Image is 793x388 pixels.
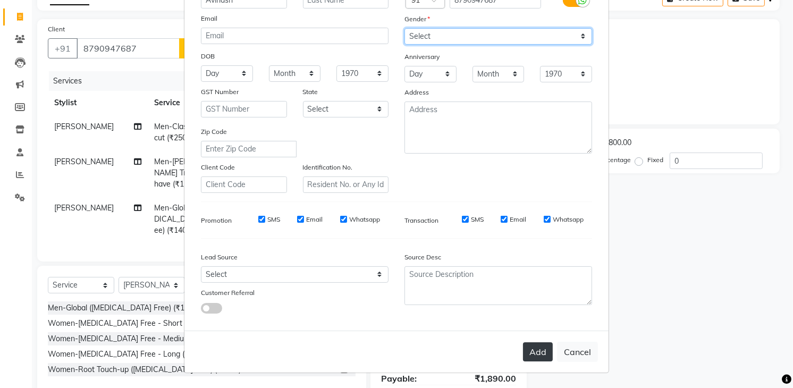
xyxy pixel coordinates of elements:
button: Cancel [557,342,598,362]
label: Identification No. [303,163,353,172]
label: Whatsapp [553,215,584,224]
label: Customer Referral [201,288,255,298]
label: Lead Source [201,252,238,262]
label: Transaction [404,216,438,225]
input: Client Code [201,176,287,193]
label: Email [306,215,323,224]
label: Anniversary [404,52,440,62]
label: Gender [404,14,430,24]
input: Enter Zip Code [201,141,297,157]
label: SMS [267,215,280,224]
label: Whatsapp [349,215,380,224]
label: Email [201,14,217,23]
label: Zip Code [201,127,227,137]
button: Add [523,342,553,361]
label: SMS [471,215,484,224]
label: DOB [201,52,215,61]
label: Email [510,215,526,224]
input: GST Number [201,101,287,117]
label: Promotion [201,216,232,225]
label: State [303,87,318,97]
label: Address [404,88,429,97]
input: Resident No. or Any Id [303,176,389,193]
label: GST Number [201,87,239,97]
input: Email [201,28,389,44]
label: Client Code [201,163,235,172]
label: Source Desc [404,252,441,262]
